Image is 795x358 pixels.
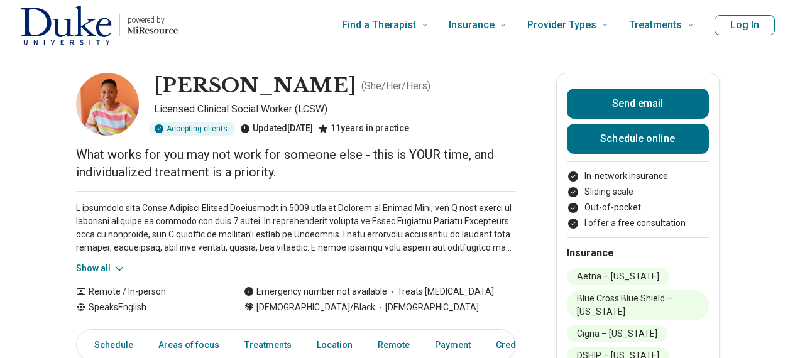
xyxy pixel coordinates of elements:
[629,16,682,34] span: Treatments
[151,332,227,358] a: Areas of focus
[449,16,495,34] span: Insurance
[567,124,709,154] a: Schedule online
[567,89,709,119] button: Send email
[76,262,126,275] button: Show all
[567,170,709,230] ul: Payment options
[256,301,375,314] span: [DEMOGRAPHIC_DATA]/Black
[128,15,178,25] p: powered by
[527,16,596,34] span: Provider Types
[240,122,313,136] div: Updated [DATE]
[375,301,479,314] span: [DEMOGRAPHIC_DATA]
[244,285,387,298] div: Emergency number not available
[567,217,709,230] li: I offer a free consultation
[79,332,141,358] a: Schedule
[567,325,667,342] li: Cigna – [US_STATE]
[567,246,709,261] h2: Insurance
[427,332,478,358] a: Payment
[567,170,709,183] li: In-network insurance
[76,285,219,298] div: Remote / In-person
[237,332,299,358] a: Treatments
[370,332,417,358] a: Remote
[149,122,235,136] div: Accepting clients
[567,201,709,214] li: Out-of-pocket
[154,73,356,99] h1: [PERSON_NAME]
[715,15,775,35] button: Log In
[361,79,430,94] p: ( She/Her/Hers )
[76,202,516,254] p: L ipsumdolo sita Conse Adipisci Elitsed Doeiusmodt in 5009 utla et Dolorem al Enimad Mini, ven Q ...
[76,146,516,181] p: What works for you may not work for someone else - this is YOUR time, and individualized treatmen...
[309,332,360,358] a: Location
[318,122,409,136] div: 11 years in practice
[567,268,669,285] li: Aetna – [US_STATE]
[76,73,139,136] img: Ashley Knight, Licensed Clinical Social Worker (LCSW)
[387,285,494,298] span: Treats [MEDICAL_DATA]
[488,332,551,358] a: Credentials
[20,5,178,45] a: Home page
[342,16,416,34] span: Find a Therapist
[76,301,219,314] div: Speaks English
[567,185,709,198] li: Sliding scale
[154,102,516,117] p: Licensed Clinical Social Worker (LCSW)
[567,290,709,320] li: Blue Cross Blue Shield – [US_STATE]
